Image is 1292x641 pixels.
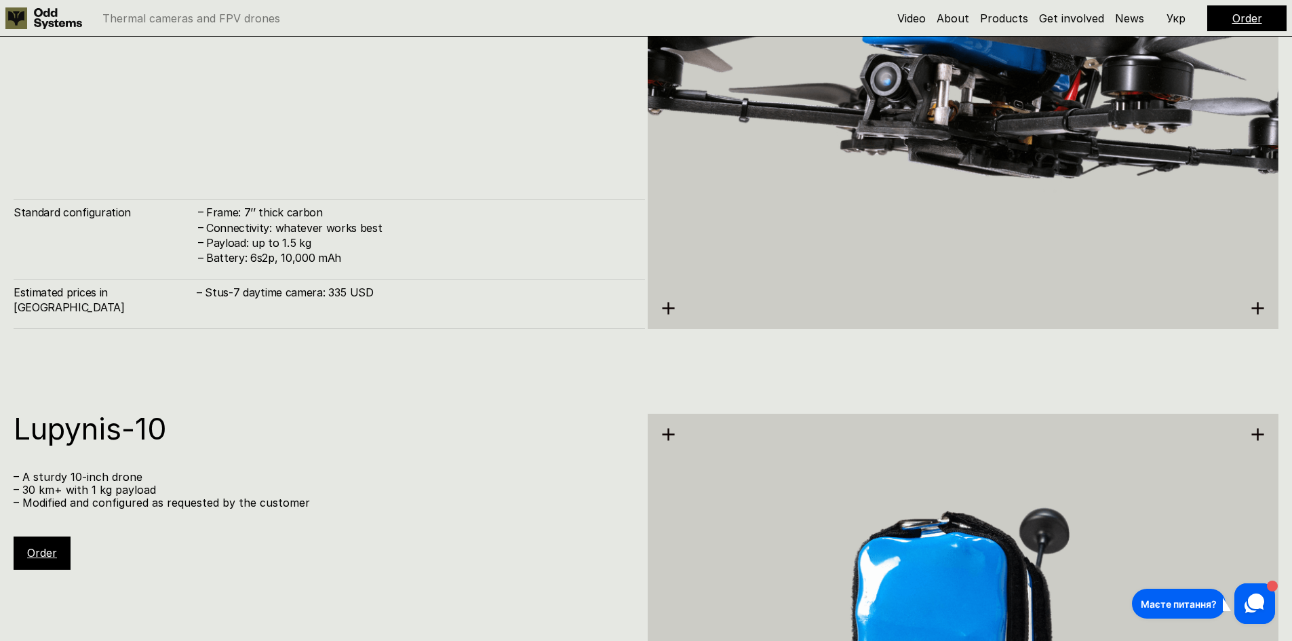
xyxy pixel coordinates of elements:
h4: – [198,204,203,219]
h4: Connectivity: whatever works best [206,220,631,235]
p: – A sturdy 10-inch drone [14,471,631,484]
p: Thermal cameras and FPV drones [102,13,280,24]
a: About [937,12,969,25]
h4: – [198,250,203,265]
h4: Standard configuration [14,205,197,220]
p: – Modified and configured as requested by the customer [14,497,631,509]
a: Video [897,12,926,25]
p: – 30 km+ with 1 kg payload [14,484,631,497]
h4: – Stus-7 daytime camera: 335 USD [197,285,631,300]
h4: – [198,220,203,235]
a: Order [27,546,57,560]
h4: Payload: up to 1.5 kg [206,235,631,250]
h4: Frame: 7’’ thick carbon [206,205,631,220]
p: Укр [1167,13,1186,24]
h4: – [198,235,203,250]
a: Get involved [1039,12,1104,25]
h1: Lupynis-10 [14,414,631,444]
a: Products [980,12,1028,25]
h4: Estimated prices in [GEOGRAPHIC_DATA] [14,285,197,315]
iframe: HelpCrunch [1129,580,1278,627]
a: News [1115,12,1144,25]
h4: Battery: 6s2p, 10,000 mAh [206,250,631,265]
a: Order [1232,12,1262,25]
